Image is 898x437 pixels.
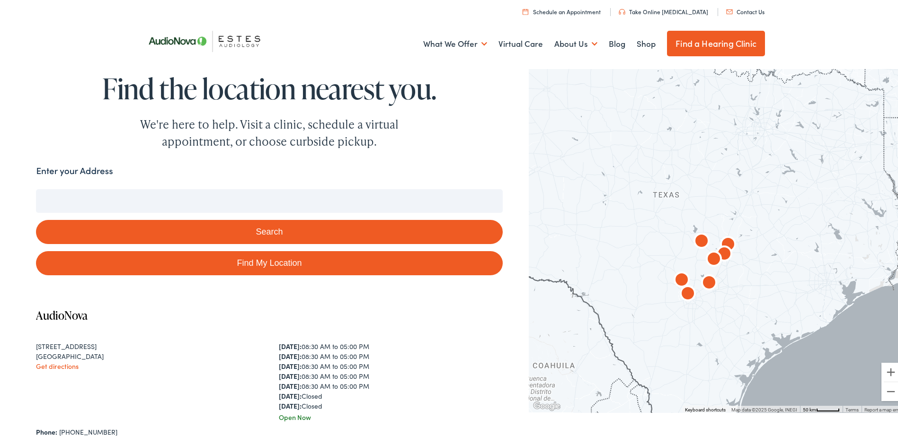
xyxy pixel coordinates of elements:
a: Take Online [MEDICAL_DATA] [619,6,708,14]
strong: [DATE]: [279,359,302,369]
div: We're here to help. Visit a clinic, schedule a virtual appointment, or choose curbside pickup. [118,114,421,148]
div: AudioNova [717,232,739,255]
div: AudioNova [676,281,699,304]
div: AudioNova [713,242,736,264]
img: Google [531,398,562,411]
a: Blog [609,25,625,60]
a: Schedule an Appointment [523,6,601,14]
button: Search [36,218,502,242]
a: Open this area in Google Maps (opens a new window) [531,398,562,411]
strong: [DATE]: [279,350,302,359]
label: Enter your Address [36,162,113,176]
span: Map data ©2025 Google, INEGI [731,405,797,411]
strong: [DATE]: [279,389,302,399]
a: Get directions [36,359,79,369]
div: AudioNova [702,247,725,270]
strong: [DATE]: [279,399,302,409]
a: Contact Us [726,6,765,14]
a: About Us [554,25,597,60]
div: 08:30 AM to 05:00 PM 08:30 AM to 05:00 PM 08:30 AM to 05:00 PM 08:30 AM to 05:00 PM 08:30 AM to 0... [279,340,503,409]
a: Shop [637,25,656,60]
div: [STREET_ADDRESS] [36,340,260,350]
div: [GEOGRAPHIC_DATA] [36,350,260,359]
a: [PHONE_NUMBER] [59,425,117,435]
h1: Find the location nearest you. [36,71,502,102]
input: Enter your address or zip code [36,187,502,211]
strong: [DATE]: [279,340,302,349]
strong: [DATE]: [279,369,302,379]
a: What We Offer [423,25,487,60]
img: utility icon [619,7,625,13]
strong: [DATE]: [279,379,302,389]
div: AudioNova [690,229,713,252]
div: AudioNova [698,271,720,293]
a: Find My Location [36,249,502,273]
a: Find a Hearing Clinic [667,29,765,54]
a: AudioNova [36,306,88,321]
span: 50 km [803,405,816,411]
img: utility icon [726,8,733,12]
strong: Phone: [36,425,57,435]
div: AudioNova [670,268,693,290]
a: Terms (opens in new tab) [845,405,859,411]
div: Open Now [279,411,503,420]
button: Map Scale: 50 km per 46 pixels [800,404,843,411]
a: Virtual Care [498,25,543,60]
img: utility icon [523,7,528,13]
button: Keyboard shortcuts [685,405,726,411]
